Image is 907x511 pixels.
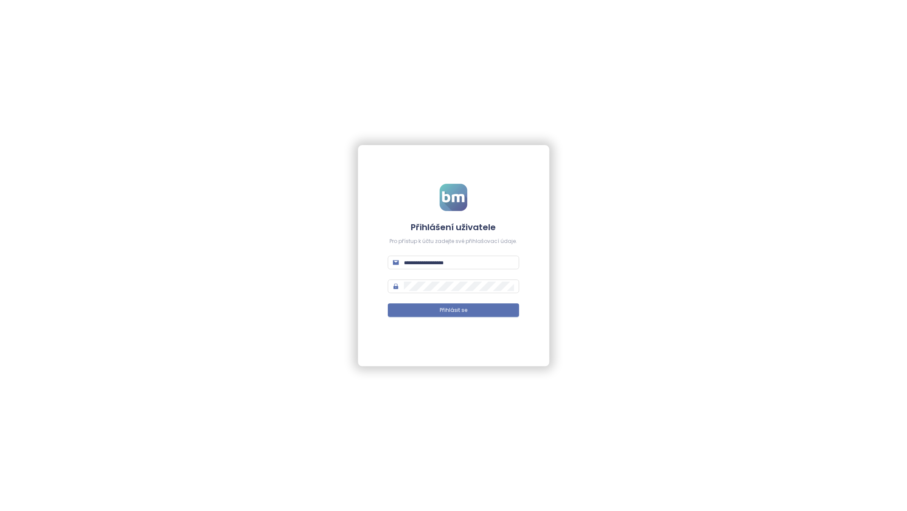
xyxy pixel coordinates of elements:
[393,283,399,289] span: lock
[388,303,519,317] button: Přihlásit se
[393,260,399,265] span: mail
[388,237,519,246] div: Pro přístup k účtu zadejte své přihlašovací údaje.
[440,306,467,314] span: Přihlásit se
[440,184,467,211] img: logo
[388,221,519,233] h4: Přihlášení uživatele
